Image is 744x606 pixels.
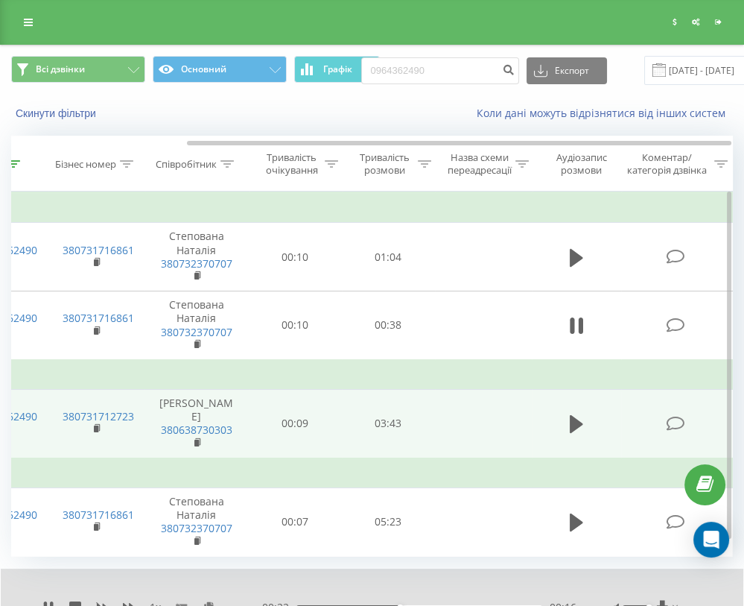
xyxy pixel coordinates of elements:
[342,488,435,557] td: 05:23
[342,390,435,458] td: 03:43
[11,56,145,83] button: Всі дзвінки
[527,57,607,84] button: Експорт
[144,223,249,291] td: Степована Наталія
[249,223,342,291] td: 00:10
[477,106,733,120] a: Коли дані можуть відрізнятися вiд інших систем
[323,64,352,75] span: Графік
[63,311,134,325] a: 380731716861
[36,63,85,75] span: Всі дзвінки
[55,158,116,171] div: Бізнес номер
[63,409,134,423] a: 380731712723
[249,390,342,458] td: 00:09
[156,158,217,171] div: Співробітник
[448,151,512,177] div: Назва схеми переадресації
[355,151,414,177] div: Тривалість розмови
[161,325,232,339] a: 380732370707
[161,423,232,437] a: 380638730303
[342,223,435,291] td: 01:04
[161,521,232,535] a: 380732370707
[144,291,249,360] td: Степована Наталія
[249,488,342,557] td: 00:07
[249,291,342,360] td: 00:10
[623,151,710,177] div: Коментар/категорія дзвінка
[262,151,321,177] div: Тривалість очікування
[153,56,287,83] button: Основний
[545,151,617,177] div: Аудіозапис розмови
[144,488,249,557] td: Степована Наталія
[144,390,249,458] td: [PERSON_NAME]
[161,256,232,271] a: 380732370707
[693,522,729,558] div: Open Intercom Messenger
[63,508,134,522] a: 380731716861
[11,107,104,120] button: Скинути фільтри
[63,243,134,257] a: 380731716861
[361,57,519,84] input: Пошук за номером
[294,56,380,83] button: Графік
[342,291,435,360] td: 00:38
